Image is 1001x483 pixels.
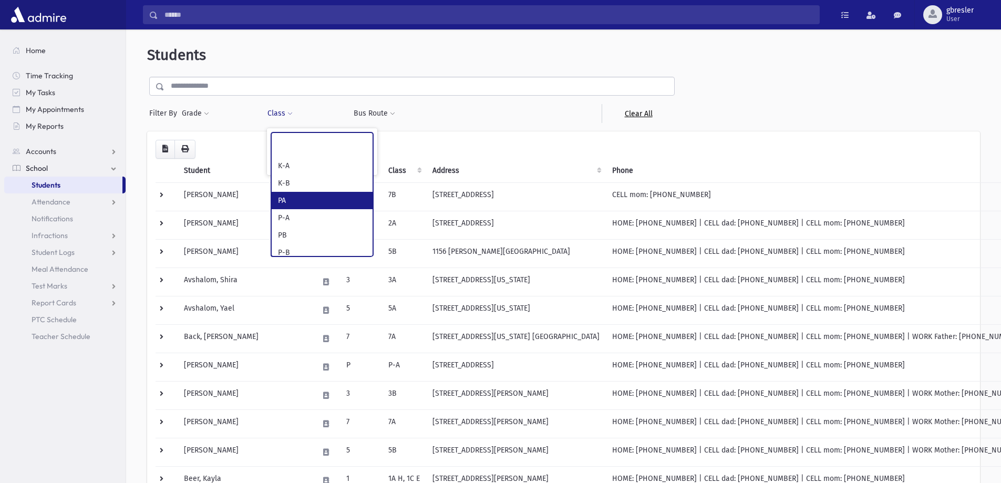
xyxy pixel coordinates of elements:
[382,324,426,353] td: 7A
[178,182,312,211] td: [PERSON_NAME]
[4,118,126,135] a: My Reports
[174,140,195,159] button: Print
[382,353,426,381] td: P-A
[272,157,373,174] li: K-A
[340,438,382,466] td: 5
[382,409,426,438] td: 7A
[426,296,606,324] td: [STREET_ADDRESS][US_STATE]
[32,214,73,223] span: Notifications
[178,159,312,183] th: Student: activate to sort column descending
[272,209,373,227] li: P-A
[426,211,606,239] td: [STREET_ADDRESS]
[340,353,382,381] td: P
[4,42,126,59] a: Home
[340,268,382,296] td: 3
[340,296,382,324] td: 5
[26,147,56,156] span: Accounts
[602,104,675,123] a: Clear All
[4,261,126,278] a: Meal Attendance
[426,438,606,466] td: [STREET_ADDRESS][PERSON_NAME]
[149,108,181,119] span: Filter By
[178,324,312,353] td: Back, [PERSON_NAME]
[272,174,373,192] li: K-B
[32,264,88,274] span: Meal Attendance
[340,381,382,409] td: 3
[382,239,426,268] td: 5B
[382,182,426,211] td: 7B
[272,244,373,261] li: P-B
[26,121,64,131] span: My Reports
[382,268,426,296] td: 3A
[340,324,382,353] td: 7
[426,353,606,381] td: [STREET_ADDRESS]
[946,15,974,23] span: User
[426,381,606,409] td: [STREET_ADDRESS][PERSON_NAME]
[4,143,126,160] a: Accounts
[26,163,48,173] span: School
[382,381,426,409] td: 3B
[178,438,312,466] td: [PERSON_NAME]
[26,88,55,97] span: My Tasks
[4,311,126,328] a: PTC Schedule
[426,324,606,353] td: [STREET_ADDRESS][US_STATE] [GEOGRAPHIC_DATA]
[4,210,126,227] a: Notifications
[353,104,396,123] button: Bus Route
[26,46,46,55] span: Home
[32,231,68,240] span: Infractions
[32,332,90,341] span: Teacher Schedule
[4,177,122,193] a: Students
[4,101,126,118] a: My Appointments
[426,239,606,268] td: 1156 [PERSON_NAME][GEOGRAPHIC_DATA]
[382,438,426,466] td: 5B
[32,281,67,291] span: Test Marks
[4,227,126,244] a: Infractions
[178,268,312,296] td: Avshalom, Shira
[267,104,293,123] button: Class
[32,315,77,324] span: PTC Schedule
[26,105,84,114] span: My Appointments
[4,244,126,261] a: Student Logs
[147,46,206,64] span: Students
[426,159,606,183] th: Address: activate to sort column ascending
[4,160,126,177] a: School
[178,296,312,324] td: Avshalom, Yael
[382,296,426,324] td: 5A
[32,197,70,207] span: Attendance
[156,140,175,159] button: CSV
[4,294,126,311] a: Report Cards
[426,268,606,296] td: [STREET_ADDRESS][US_STATE]
[178,211,312,239] td: [PERSON_NAME]
[4,84,126,101] a: My Tasks
[178,381,312,409] td: [PERSON_NAME]
[4,278,126,294] a: Test Marks
[178,409,312,438] td: [PERSON_NAME]
[382,159,426,183] th: Class: activate to sort column ascending
[946,6,974,15] span: gbresler
[32,248,75,257] span: Student Logs
[272,227,373,244] li: PB
[178,239,312,268] td: [PERSON_NAME]
[4,67,126,84] a: Time Tracking
[426,409,606,438] td: [STREET_ADDRESS][PERSON_NAME]
[272,192,373,209] li: PA
[4,193,126,210] a: Attendance
[426,182,606,211] td: [STREET_ADDRESS]
[178,353,312,381] td: [PERSON_NAME]
[158,5,819,24] input: Search
[32,298,76,307] span: Report Cards
[382,211,426,239] td: 2A
[32,180,60,190] span: Students
[26,71,73,80] span: Time Tracking
[181,104,210,123] button: Grade
[8,4,69,25] img: AdmirePro
[4,328,126,345] a: Teacher Schedule
[340,409,382,438] td: 7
